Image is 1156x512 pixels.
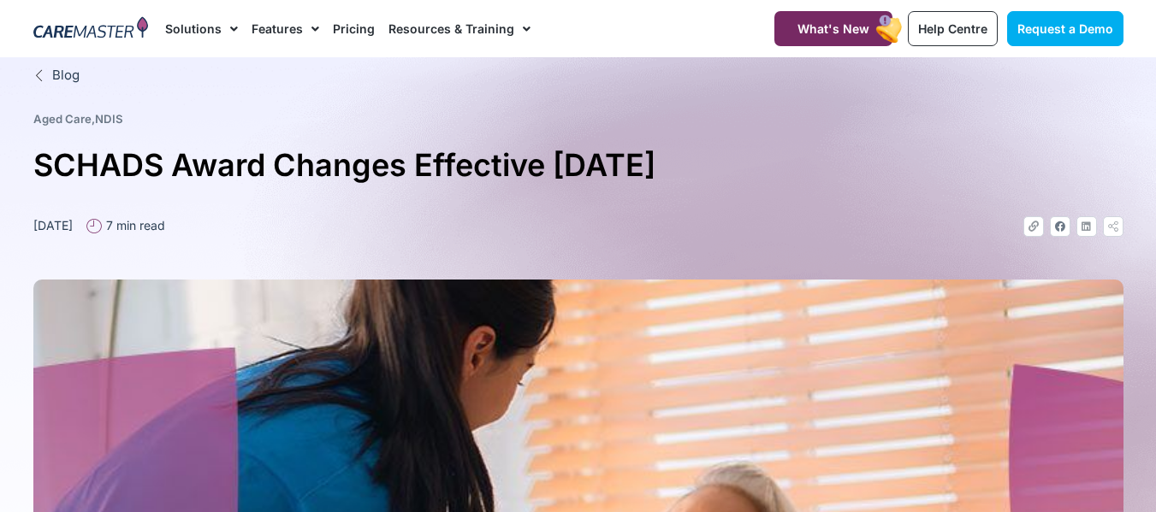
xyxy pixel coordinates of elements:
span: Request a Demo [1017,21,1113,36]
a: NDIS [95,112,123,126]
span: What's New [797,21,869,36]
span: , [33,112,123,126]
a: Aged Care [33,112,92,126]
a: Blog [33,66,1123,85]
a: Help Centre [908,11,998,46]
span: 7 min read [102,216,165,234]
a: Request a Demo [1007,11,1123,46]
span: Blog [48,66,80,85]
span: Help Centre [918,21,987,36]
a: What's New [774,11,892,46]
h1: SCHADS Award Changes Effective [DATE] [33,140,1123,191]
img: CareMaster Logo [33,16,149,42]
time: [DATE] [33,218,73,232]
